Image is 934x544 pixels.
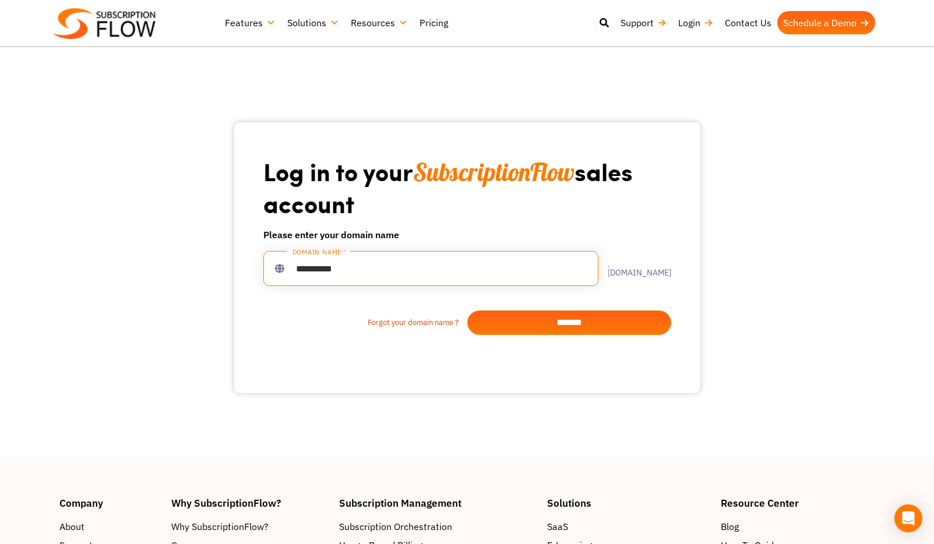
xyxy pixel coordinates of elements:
h4: Company [59,498,160,508]
a: Features [219,11,281,34]
a: Resources [345,11,414,34]
a: Solutions [281,11,345,34]
h4: Subscription Management [339,498,535,508]
a: Forgot your domain name ? [263,317,467,328]
h4: Resource Center [721,498,875,508]
span: Blog [721,520,739,534]
img: Subscriptionflow [54,8,156,39]
a: Blog [721,520,875,534]
label: .[DOMAIN_NAME] [598,260,671,277]
a: About [59,520,160,534]
div: Open Intercom Messenger [894,504,922,532]
span: Subscription Orchestration [339,520,452,534]
h4: Solutions [547,498,709,508]
span: Why SubscriptionFlow? [171,520,269,534]
a: SaaS [547,520,709,534]
span: About [59,520,84,534]
a: Schedule a Demo [777,11,875,34]
a: Subscription Orchestration [339,520,535,534]
h6: Please enter your domain name [263,228,671,242]
a: Why SubscriptionFlow? [171,520,327,534]
span: SaaS [547,520,568,534]
span: SubscriptionFlow [413,157,575,188]
a: Login [672,11,719,34]
a: Contact Us [719,11,777,34]
a: Pricing [414,11,454,34]
h1: Log in to your sales account [263,156,671,218]
a: Support [615,11,672,34]
h4: Why SubscriptionFlow? [171,498,327,508]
